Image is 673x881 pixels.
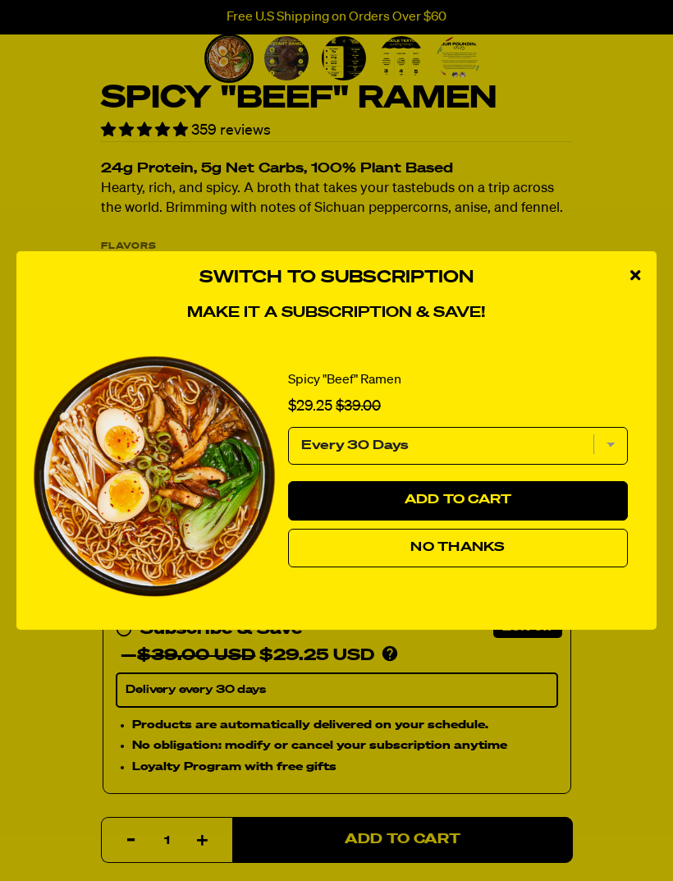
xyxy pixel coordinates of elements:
[288,399,332,414] span: $29.25
[288,372,401,388] a: Spicy "Beef" Ramen
[288,481,628,521] button: Add to Cart
[33,305,640,323] h4: Make it a subscription & save!
[405,493,512,507] span: Add to Cart
[288,529,628,568] button: No Thanks
[33,339,640,614] div: 1 of 1
[8,805,177,873] iframe: Marketing Popup
[33,356,276,598] img: View Spicy "Beef" Ramen
[336,399,381,414] span: $39.00
[33,268,640,288] h3: Switch to Subscription
[614,251,657,301] div: close modal
[288,427,628,465] select: subscription frequency
[33,339,640,614] div: Switch to Subscription
[410,541,505,554] span: No Thanks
